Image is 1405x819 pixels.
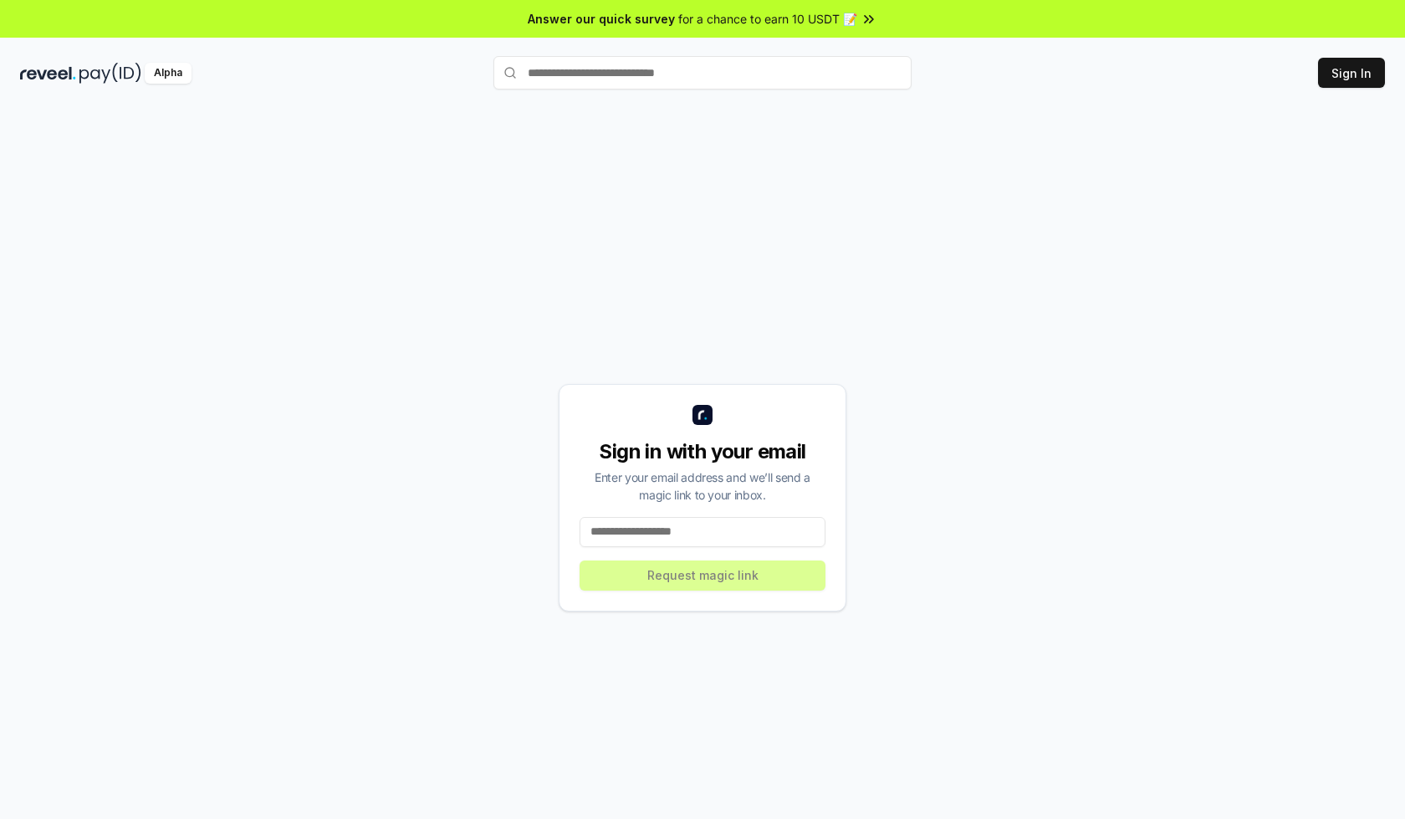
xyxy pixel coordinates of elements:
[528,10,675,28] span: Answer our quick survey
[692,405,713,425] img: logo_small
[580,468,825,504] div: Enter your email address and we’ll send a magic link to your inbox.
[678,10,857,28] span: for a chance to earn 10 USDT 📝
[580,438,825,465] div: Sign in with your email
[20,63,76,84] img: reveel_dark
[145,63,192,84] div: Alpha
[1318,58,1385,88] button: Sign In
[79,63,141,84] img: pay_id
